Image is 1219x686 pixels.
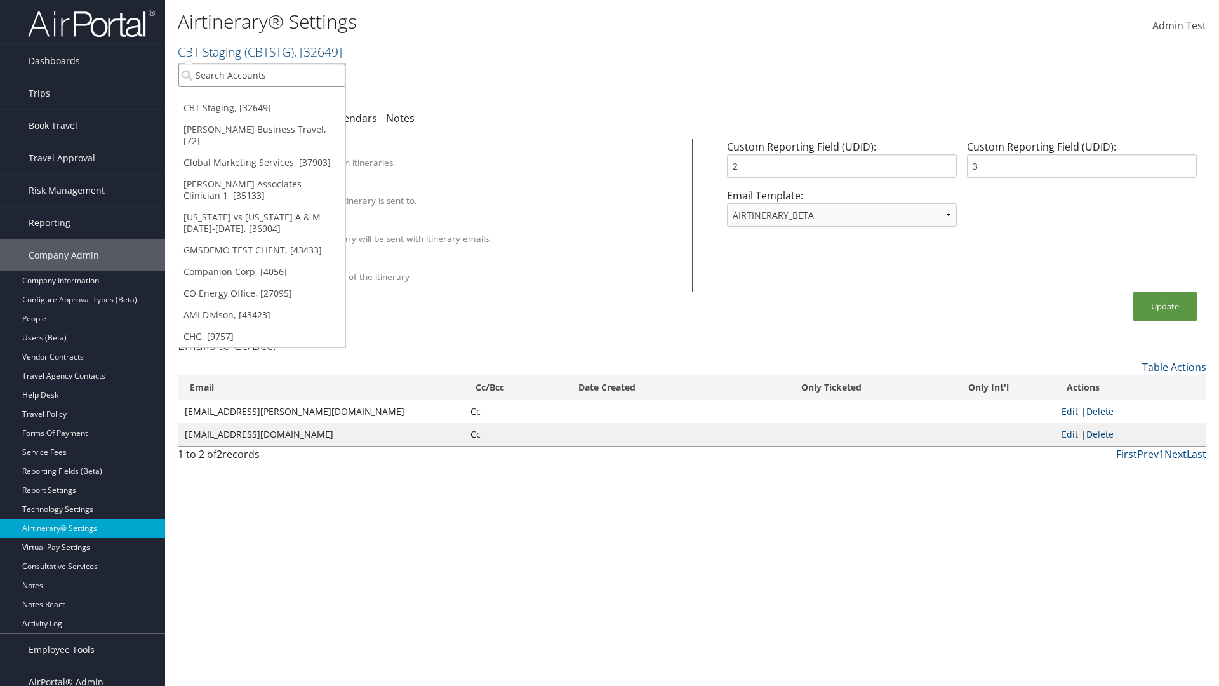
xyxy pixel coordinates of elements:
[464,423,567,446] td: Cc
[29,45,80,77] span: Dashboards
[464,375,567,400] th: Cc/Bcc: activate to sort column ascending
[178,8,863,35] h1: Airtinerary® Settings
[1187,447,1206,461] a: Last
[722,188,962,237] div: Email Template:
[923,375,1055,400] th: Only Int'l: activate to sort column ascending
[237,145,676,156] div: Client Name
[237,232,491,245] label: A PDF version of the itinerary will be sent with itinerary emails.
[178,43,342,60] a: CBT Staging
[178,423,464,446] td: [EMAIL_ADDRESS][DOMAIN_NAME]
[29,142,95,174] span: Travel Approval
[962,139,1202,188] div: Custom Reporting Field (UDID):
[1159,447,1164,461] a: 1
[1116,447,1137,461] a: First
[237,183,676,194] div: Override Email
[1055,423,1206,446] td: |
[722,139,962,188] div: Custom Reporting Field (UDID):
[29,239,99,271] span: Company Admin
[464,400,567,423] td: Cc
[178,375,464,400] th: Email: activate to sort column ascending
[216,447,222,461] span: 2
[1055,375,1206,400] th: Actions
[29,175,105,206] span: Risk Management
[237,221,676,232] div: Attach PDF
[294,43,342,60] span: , [ 32649 ]
[178,400,464,423] td: [EMAIL_ADDRESS][PERSON_NAME][DOMAIN_NAME]
[178,152,345,173] a: Global Marketing Services, [37903]
[237,259,676,271] div: Show Survey
[178,326,345,347] a: CHG, [9757]
[1164,447,1187,461] a: Next
[329,111,377,125] a: Calendars
[29,110,77,142] span: Book Travel
[1142,360,1206,374] a: Table Actions
[178,283,345,304] a: CO Energy Office, [27095]
[28,8,155,38] img: airportal-logo.png
[1152,18,1206,32] span: Admin Test
[29,634,95,666] span: Employee Tools
[178,173,345,206] a: [PERSON_NAME] Associates - Clinician 1, [35133]
[567,375,741,400] th: Date Created: activate to sort column ascending
[178,261,345,283] a: Companion Corp, [4056]
[1062,405,1078,417] a: Edit
[178,97,345,119] a: CBT Staging, [32649]
[29,77,50,109] span: Trips
[29,207,70,239] span: Reporting
[178,119,345,152] a: [PERSON_NAME] Business Travel, [72]
[1086,428,1114,440] a: Delete
[178,447,427,468] div: 1 to 2 of records
[1137,447,1159,461] a: Prev
[1055,400,1206,423] td: |
[1086,405,1114,417] a: Delete
[178,239,345,261] a: GMSDEMO TEST CLIENT, [43433]
[740,375,922,400] th: Only Ticketed: activate to sort column ascending
[386,111,415,125] a: Notes
[178,206,345,239] a: [US_STATE] vs [US_STATE] A & M [DATE]-[DATE], [36904]
[1062,428,1078,440] a: Edit
[1152,6,1206,46] a: Admin Test
[1133,292,1197,321] button: Update
[178,304,345,326] a: AMI Divison, [43423]
[244,43,294,60] span: ( CBTSTG )
[178,64,345,87] input: Search Accounts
